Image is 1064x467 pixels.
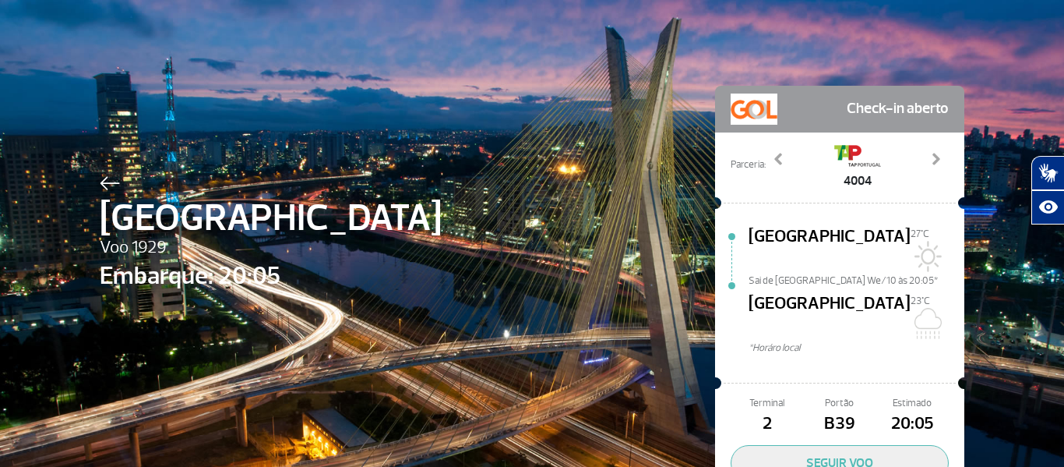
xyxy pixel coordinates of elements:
span: Check-in aberto [847,94,949,125]
img: Sol [911,241,942,272]
span: Embarque: 20:05 [100,257,442,295]
span: Voo 1929 [100,235,442,261]
button: Abrir recursos assistivos. [1031,190,1064,225]
span: Terminal [731,396,803,411]
span: [GEOGRAPHIC_DATA] [749,291,911,341]
span: Estimado [876,396,949,411]
div: Plugin de acessibilidade da Hand Talk. [1031,156,1064,225]
span: B39 [803,411,876,437]
button: Abrir tradutor de língua de sinais. [1031,156,1064,190]
span: [GEOGRAPHIC_DATA] [100,190,442,246]
span: Portão [803,396,876,411]
span: 4004 [834,172,881,190]
span: [GEOGRAPHIC_DATA] [749,224,911,274]
span: *Horáro local [749,341,964,356]
span: 23°C [911,295,930,307]
span: 2 [731,411,803,437]
span: 27°C [911,228,929,240]
span: Parceria: [731,157,766,172]
img: Nublado [911,308,942,339]
span: 20:05 [876,411,949,437]
span: Sai de [GEOGRAPHIC_DATA] We/10 às 20:05* [749,274,964,285]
